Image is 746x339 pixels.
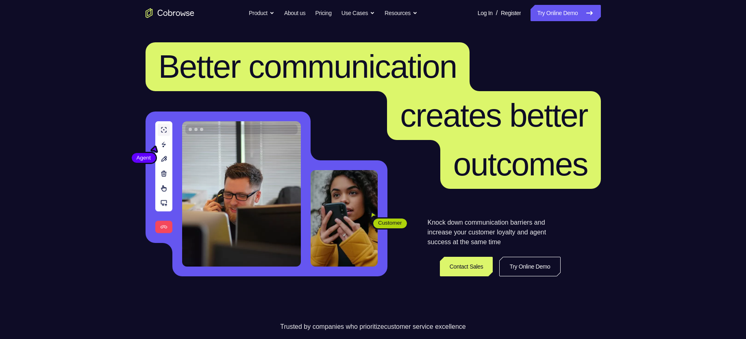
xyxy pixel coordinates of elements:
a: Pricing [315,5,331,21]
span: creates better [400,97,587,133]
a: Go to the home page [146,8,194,18]
span: Better communication [159,48,457,85]
a: About us [284,5,305,21]
span: / [496,8,498,18]
button: Product [249,5,274,21]
p: Knock down communication barriers and increase your customer loyalty and agent success at the sam... [428,218,561,247]
span: customer service excellence [384,323,466,330]
button: Use Cases [341,5,375,21]
img: A customer support agent talking on the phone [182,121,301,267]
a: Log In [478,5,493,21]
a: Contact Sales [440,257,493,276]
a: Try Online Demo [531,5,600,21]
img: A customer holding their phone [311,170,378,267]
span: outcomes [453,146,588,182]
a: Register [501,5,521,21]
a: Try Online Demo [499,257,560,276]
button: Resources [385,5,418,21]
